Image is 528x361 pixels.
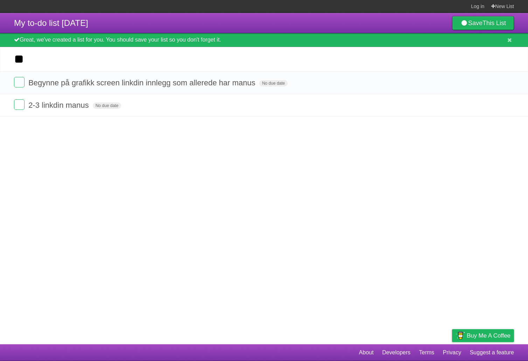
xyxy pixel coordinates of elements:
a: Buy me a coffee [452,329,514,342]
a: About [359,346,374,359]
span: 2-3 linkdin manus [28,101,90,109]
span: Buy me a coffee [467,330,510,342]
a: Suggest a feature [470,346,514,359]
span: Begynne på grafikk screen linkdin innlegg som allerede har manus [28,78,257,87]
a: SaveThis List [452,16,514,30]
a: Developers [382,346,410,359]
span: My to-do list [DATE] [14,18,88,28]
label: Done [14,77,25,87]
b: This List [482,20,506,27]
label: Done [14,99,25,110]
a: Privacy [443,346,461,359]
img: Buy me a coffee [456,330,465,341]
span: No due date [259,80,287,86]
span: No due date [93,102,121,109]
a: Terms [419,346,435,359]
